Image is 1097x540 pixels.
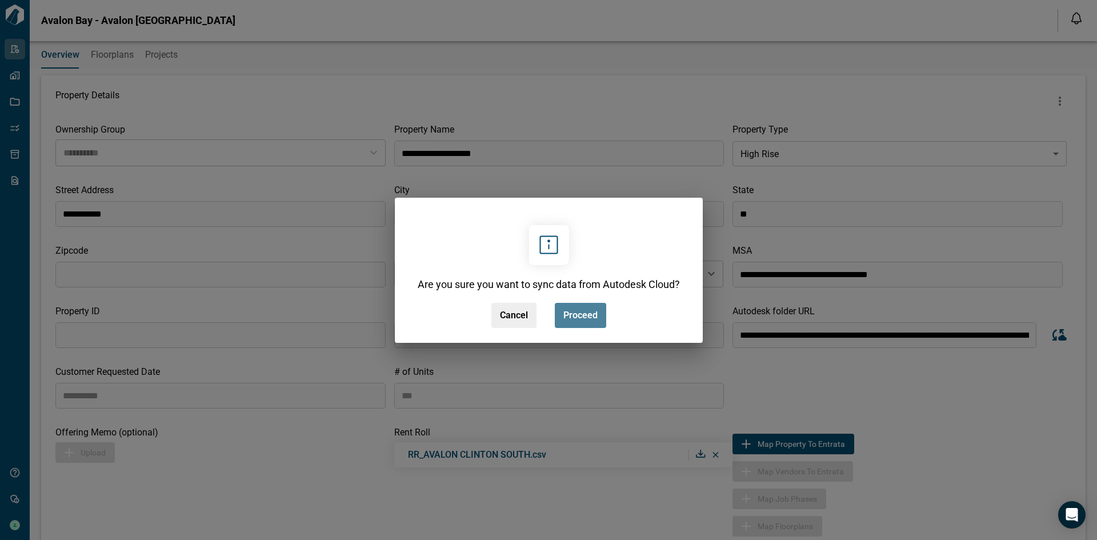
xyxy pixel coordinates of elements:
span: Are you sure you want to sync data from Autodesk Cloud? [418,277,680,291]
button: Proceed [555,303,606,328]
div: Open Intercom Messenger [1058,501,1086,529]
button: Cancel [491,303,537,328]
span: Cancel [500,310,528,321]
span: Proceed [563,310,598,321]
